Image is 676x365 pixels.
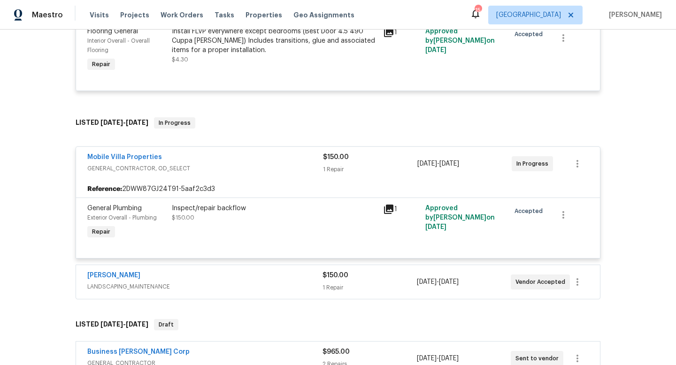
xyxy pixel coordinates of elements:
span: [DATE] [100,321,123,327]
a: Mobile Villa Properties [87,154,162,160]
div: Inspect/repair backflow [172,204,377,213]
span: Geo Assignments [293,10,354,20]
a: [PERSON_NAME] [87,272,140,279]
span: Projects [120,10,149,20]
h6: LISTED [76,117,148,129]
span: Properties [246,10,282,20]
span: - [100,321,148,327]
span: Visits [90,10,109,20]
span: [DATE] [417,160,437,167]
span: $150.00 [323,154,349,160]
span: [DATE] [425,47,446,53]
span: Interior Overall - Overall Flooring [87,38,150,53]
div: 15 [475,6,481,15]
span: [DATE] [100,119,123,126]
span: Work Orders [161,10,203,20]
div: Install FLVP everywhere except bedrooms (Best Door 4.5 490 Cuppa [PERSON_NAME]) Includes transiti... [172,27,377,55]
span: GENERAL_CONTRACTOR, OD_SELECT [87,164,323,173]
div: LISTED [DATE]-[DATE]In Progress [73,108,603,138]
div: 1 [383,27,420,38]
span: [DATE] [425,224,446,230]
span: Exterior Overall - Plumbing [87,215,157,221]
span: Flooring General [87,28,138,35]
span: Approved by [PERSON_NAME] on [425,28,495,53]
span: Vendor Accepted [515,277,569,287]
div: 2DWW87GJ24T91-5aaf2c3d3 [76,181,600,198]
span: Approved by [PERSON_NAME] on [425,205,495,230]
span: [GEOGRAPHIC_DATA] [496,10,561,20]
span: [DATE] [417,279,437,285]
span: [DATE] [126,119,148,126]
span: [DATE] [126,321,148,327]
span: $4.30 [172,57,188,62]
span: General Plumbing [87,205,142,212]
b: Reference: [87,184,122,194]
span: - [417,354,459,363]
div: 1 Repair [323,165,417,174]
span: In Progress [155,118,194,128]
span: - [100,119,148,126]
span: [DATE] [439,160,459,167]
span: $965.00 [323,349,350,355]
div: LISTED [DATE]-[DATE]Draft [73,310,603,340]
span: Tasks [215,12,234,18]
h6: LISTED [76,319,148,330]
span: Draft [155,320,177,329]
span: [PERSON_NAME] [605,10,662,20]
span: Maestro [32,10,63,20]
span: [DATE] [439,355,459,362]
span: Repair [88,227,114,236]
span: Repair [88,60,114,69]
span: $150.00 [323,272,348,279]
a: Business [PERSON_NAME] Corp [87,349,190,355]
div: 1 [383,204,420,215]
span: Sent to vendor [515,354,562,363]
span: LANDSCAPING_MAINTENANCE [87,282,323,291]
span: $150.00 [172,215,194,221]
span: Accepted [515,206,546,216]
div: 1 Repair [323,283,416,292]
span: In Progress [516,159,552,168]
span: - [417,277,459,287]
span: [DATE] [417,355,437,362]
span: - [417,159,459,168]
span: [DATE] [439,279,459,285]
span: Accepted [515,30,546,39]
